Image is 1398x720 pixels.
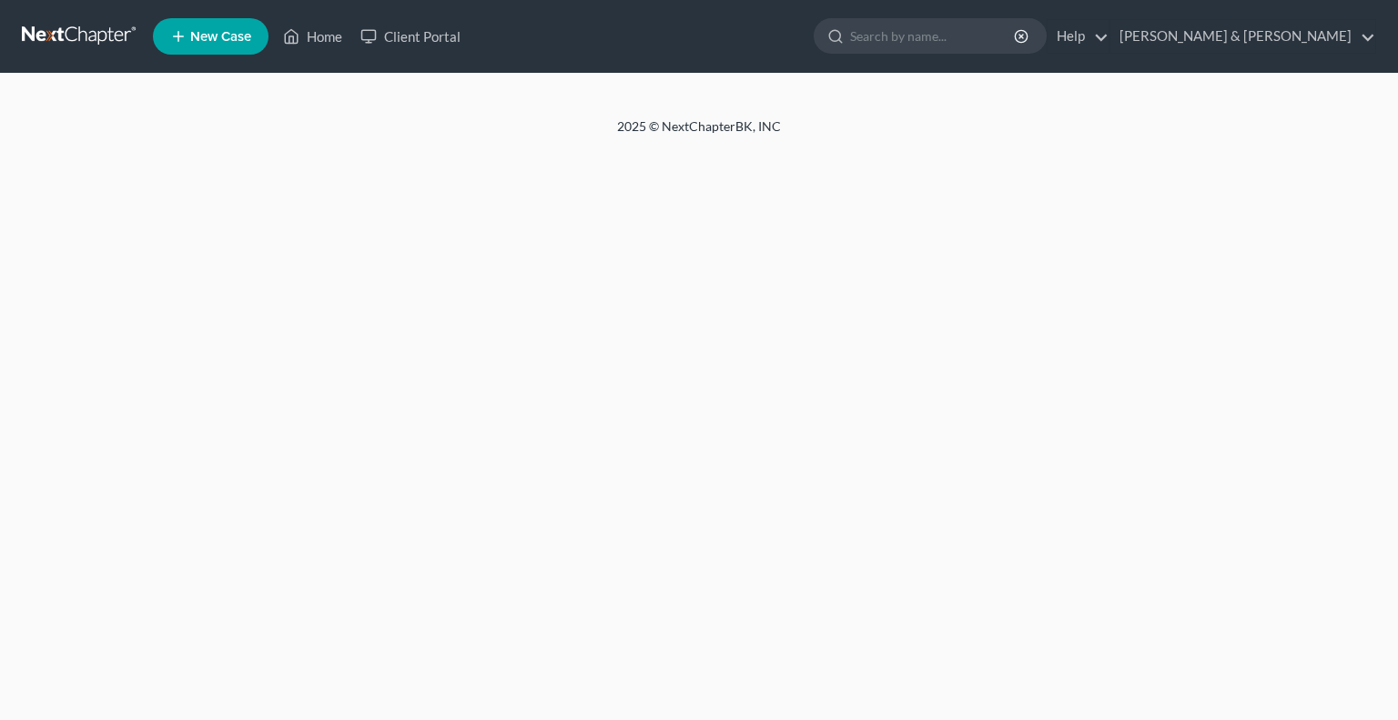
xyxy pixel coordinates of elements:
[180,117,1218,150] div: 2025 © NextChapterBK, INC
[1110,20,1375,53] a: [PERSON_NAME] & [PERSON_NAME]
[351,20,470,53] a: Client Portal
[274,20,351,53] a: Home
[190,30,251,44] span: New Case
[850,19,1017,53] input: Search by name...
[1048,20,1109,53] a: Help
